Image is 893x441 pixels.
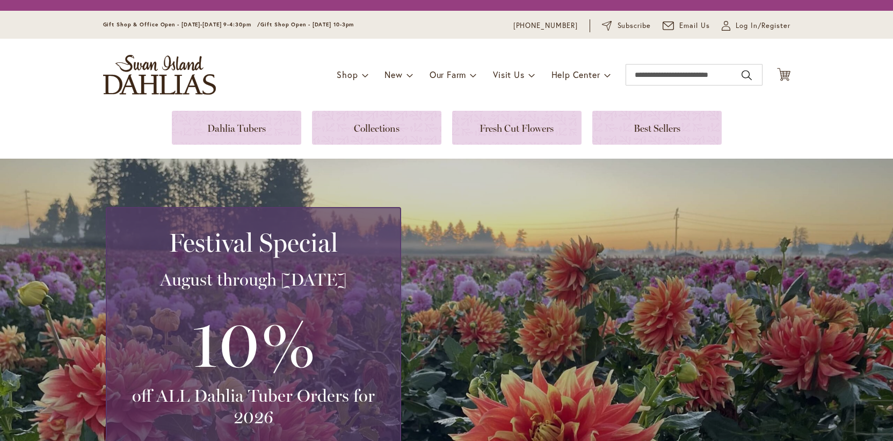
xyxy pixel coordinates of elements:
[337,69,358,80] span: Shop
[493,69,524,80] span: Visit Us
[742,67,751,84] button: Search
[120,269,387,290] h3: August through [DATE]
[384,69,402,80] span: New
[551,69,600,80] span: Help Center
[663,20,710,31] a: Email Us
[679,20,710,31] span: Email Us
[722,20,790,31] a: Log In/Register
[120,385,387,428] h3: off ALL Dahlia Tuber Orders for 2026
[618,20,651,31] span: Subscribe
[120,301,387,385] h3: 10%
[120,227,387,258] h2: Festival Special
[736,20,790,31] span: Log In/Register
[602,20,651,31] a: Subscribe
[103,21,261,28] span: Gift Shop & Office Open - [DATE]-[DATE] 9-4:30pm /
[430,69,466,80] span: Our Farm
[260,21,354,28] span: Gift Shop Open - [DATE] 10-3pm
[513,20,578,31] a: [PHONE_NUMBER]
[103,55,216,95] a: store logo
